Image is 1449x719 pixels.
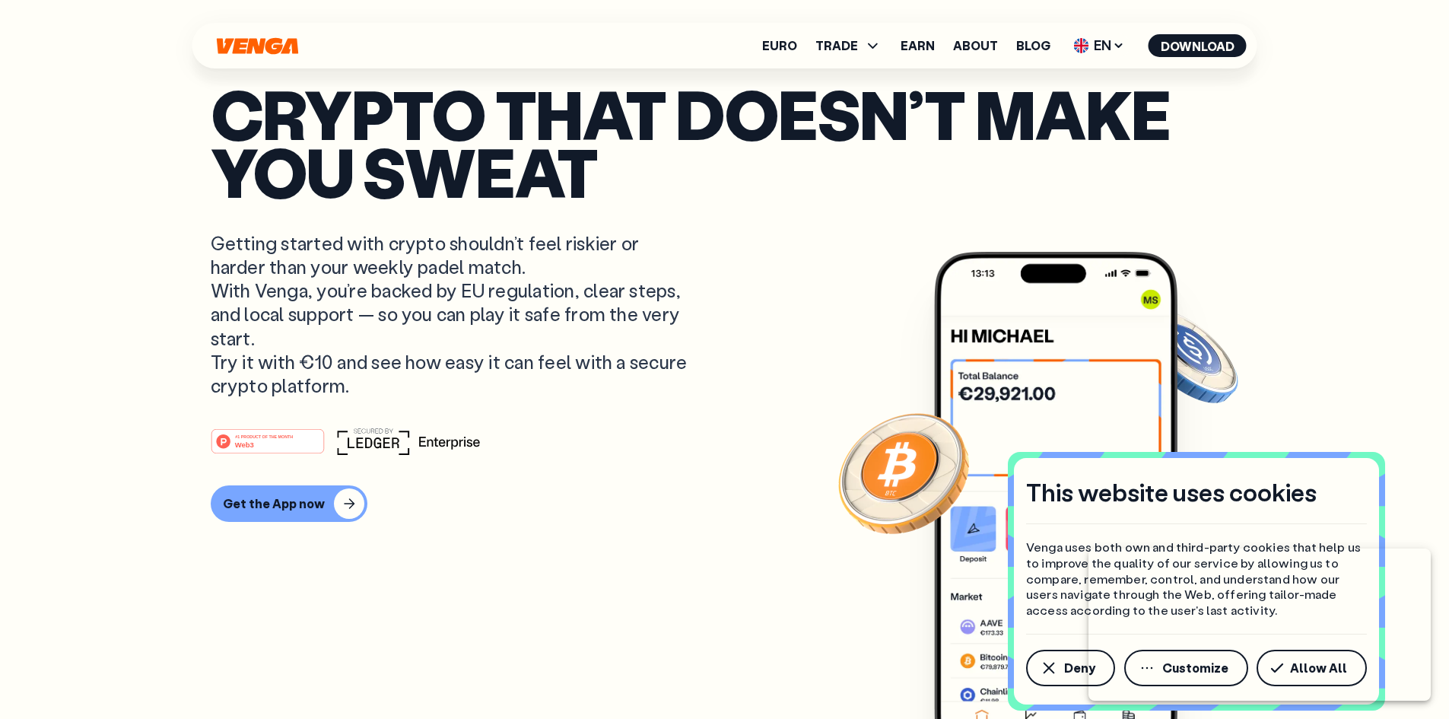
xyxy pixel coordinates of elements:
span: TRADE [815,37,882,55]
div: Get the App now [223,496,325,511]
a: About [953,40,998,52]
h4: This website uses cookies [1026,476,1317,508]
button: Get the App now [211,485,367,522]
span: Deny [1064,662,1095,674]
tspan: #1 PRODUCT OF THE MONTH [235,434,293,439]
a: Euro [762,40,797,52]
a: Blog [1016,40,1050,52]
p: Crypto that doesn’t make you sweat [211,84,1239,201]
a: Get the App now [211,485,1239,522]
svg: Home [215,37,300,55]
img: Bitcoin [835,404,972,541]
span: TRADE [815,40,858,52]
p: Venga uses both own and third-party cookies that help us to improve the quality of our service by... [1026,539,1367,619]
tspan: Web3 [234,441,253,449]
a: Earn [901,40,935,52]
img: USDC coin [1132,301,1241,411]
a: #1 PRODUCT OF THE MONTHWeb3 [211,437,325,457]
p: Getting started with crypto shouldn’t feel riskier or harder than your weekly padel match. With V... [211,231,691,397]
button: Deny [1026,650,1115,686]
img: flag-uk [1074,38,1089,53]
span: EN [1069,33,1130,58]
button: Download [1149,34,1247,57]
